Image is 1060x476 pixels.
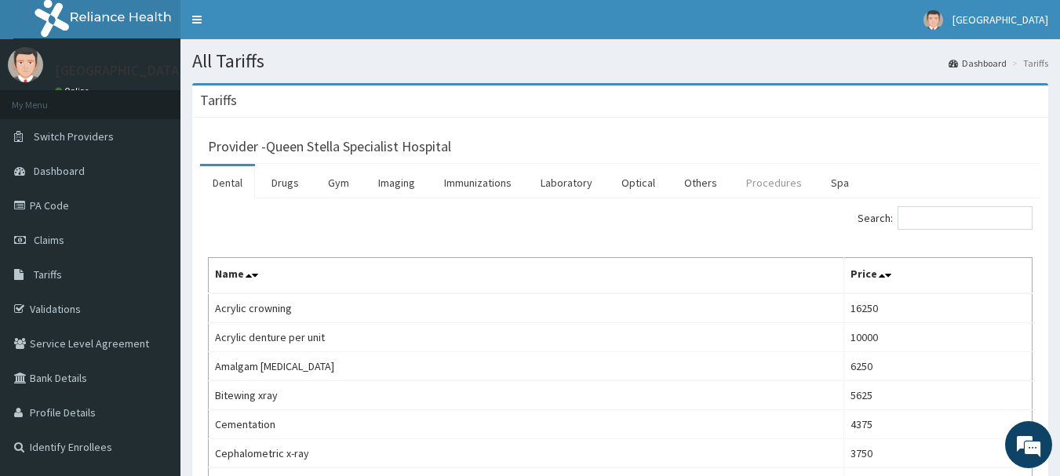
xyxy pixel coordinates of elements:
span: [GEOGRAPHIC_DATA] [953,13,1048,27]
p: [GEOGRAPHIC_DATA] [55,64,184,78]
a: Spa [818,166,861,199]
img: User Image [8,47,43,82]
span: Switch Providers [34,129,114,144]
a: Imaging [366,166,428,199]
a: Dashboard [949,56,1007,70]
td: 4375 [843,410,1032,439]
span: Tariffs [34,267,62,282]
a: Drugs [259,166,311,199]
td: Acrylic denture per unit [209,323,844,352]
td: Bitewing xray [209,381,844,410]
th: Price [843,258,1032,294]
a: Immunizations [432,166,524,199]
a: Laboratory [528,166,605,199]
a: Online [55,85,93,96]
a: Procedures [734,166,814,199]
td: Cephalometric x-ray [209,439,844,468]
td: Cementation [209,410,844,439]
td: Amalgam [MEDICAL_DATA] [209,352,844,381]
h3: Tariffs [200,93,237,107]
img: User Image [923,10,943,30]
li: Tariffs [1008,56,1048,70]
a: Dental [200,166,255,199]
input: Search: [898,206,1033,230]
td: 5625 [843,381,1032,410]
td: 10000 [843,323,1032,352]
td: 6250 [843,352,1032,381]
td: 16250 [843,293,1032,323]
label: Search: [858,206,1033,230]
h1: All Tariffs [192,51,1048,71]
th: Name [209,258,844,294]
span: Claims [34,233,64,247]
td: 3750 [843,439,1032,468]
a: Others [672,166,730,199]
span: Dashboard [34,164,85,178]
a: Optical [609,166,668,199]
h3: Provider - Queen Stella Specialist Hospital [208,140,451,154]
a: Gym [315,166,362,199]
td: Acrylic crowning [209,293,844,323]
